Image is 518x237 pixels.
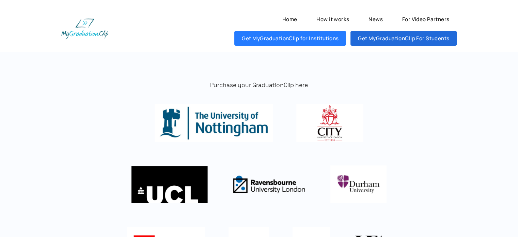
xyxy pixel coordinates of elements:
[155,104,273,142] img: Nottingham
[231,165,307,203] img: Ravensbourne University London
[296,104,363,142] img: City
[330,165,387,203] img: Untitled
[309,12,357,27] a: How it works
[395,12,457,27] a: For Video Partners
[234,31,346,46] a: Get MyGraduationClip for Institutions
[61,81,457,89] p: Purchase your GraduationClip here
[350,31,457,46] a: Get MyGraduationClip For Students
[131,165,208,203] img: University College London
[275,12,304,27] a: Home
[361,12,390,27] a: News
